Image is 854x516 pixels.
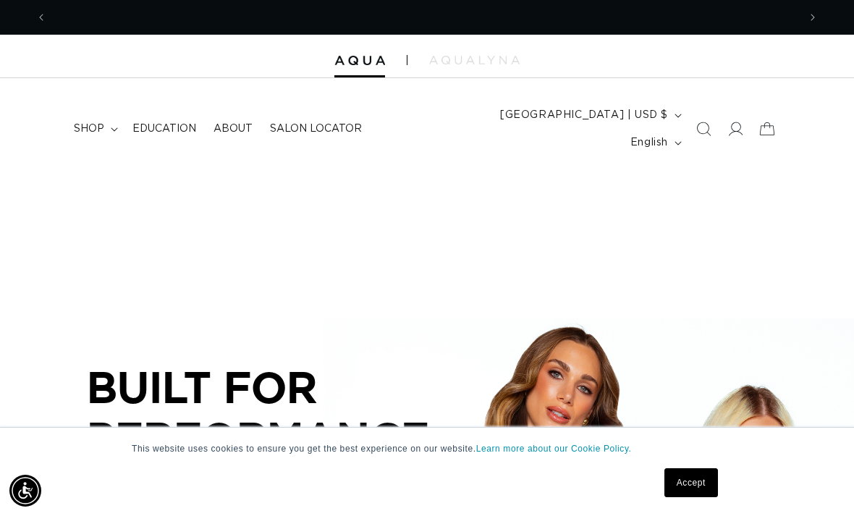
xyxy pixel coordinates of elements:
[132,122,196,135] span: Education
[213,122,253,135] span: About
[500,108,668,123] span: [GEOGRAPHIC_DATA] | USD $
[688,113,719,145] summary: Search
[9,475,41,507] div: Accessibility Menu
[429,56,520,64] img: aqualyna.com
[622,129,688,156] button: English
[664,468,718,497] a: Accept
[476,444,632,454] a: Learn more about our Cookie Policy.
[334,56,385,66] img: Aqua Hair Extensions
[205,114,261,144] a: About
[74,122,104,135] span: shop
[261,114,371,144] a: Salon Locator
[124,114,205,144] a: Education
[797,4,829,31] button: Next announcement
[132,442,722,455] p: This website uses cookies to ensure you get the best experience on our website.
[270,122,362,135] span: Salon Locator
[491,101,688,129] button: [GEOGRAPHIC_DATA] | USD $
[630,135,668,151] span: English
[65,114,124,144] summary: shop
[25,4,57,31] button: Previous announcement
